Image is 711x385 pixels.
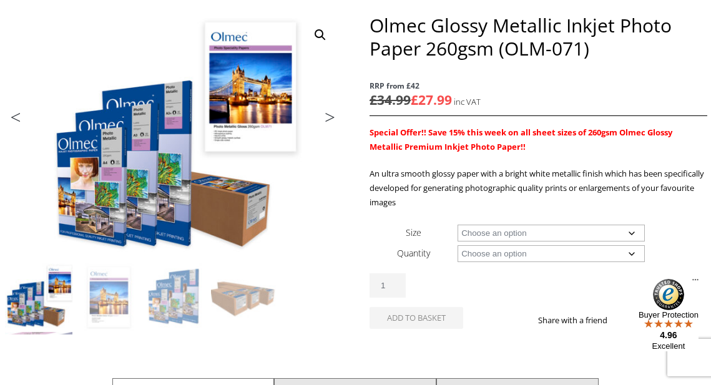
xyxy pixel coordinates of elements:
button: Menu [692,279,699,281]
span: £ [411,91,418,109]
h1: Olmec Glossy Metallic Inkjet Photo Paper 260gsm (OLM-071) [370,14,707,60]
img: facebook sharing button [622,315,632,325]
button: Add to basket [370,307,463,329]
span: Special Offer!! Save 15% this week on all sheet sizes of 260gsm Olmec Glossy Metallic Premium Ink... [370,127,672,152]
img: Olmec Glossy Metallic Inkjet Photo Paper 260gsm (OLM-071) [5,263,72,331]
p: Excellent [639,341,699,351]
img: Olmec Glossy Metallic Inkjet Photo Paper 260gsm (OLM-071) - Image 2 [74,263,141,331]
button: Trusted Shops TrustmarkBuyer Protection4.96Excellent [639,279,699,351]
p: Buyer Protection [639,310,699,319]
a: View full-screen image gallery [309,24,331,46]
img: Trusted Shops Trustmark [653,279,684,310]
input: Product quantity [370,273,406,298]
span: RRP from £42 [370,79,707,93]
span: 4.96 [660,330,677,340]
span: £ [370,91,377,109]
p: Share with a friend [538,313,622,328]
bdi: 34.99 [370,91,411,109]
bdi: 27.99 [411,91,452,109]
label: Quantity [397,247,430,259]
img: Olmec Glossy Metallic Inkjet Photo Paper 260gsm (OLM-071) - Image 3 [142,263,210,331]
img: twitter sharing button [637,315,647,325]
img: Olmec Glossy Metallic Inkjet Photo Paper 260gsm (OLM-071) - Image 4 [211,263,278,331]
label: Size [406,227,421,238]
p: An ultra smooth glossy paper with a bright white metallic finish which has been specifically deve... [370,167,707,210]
